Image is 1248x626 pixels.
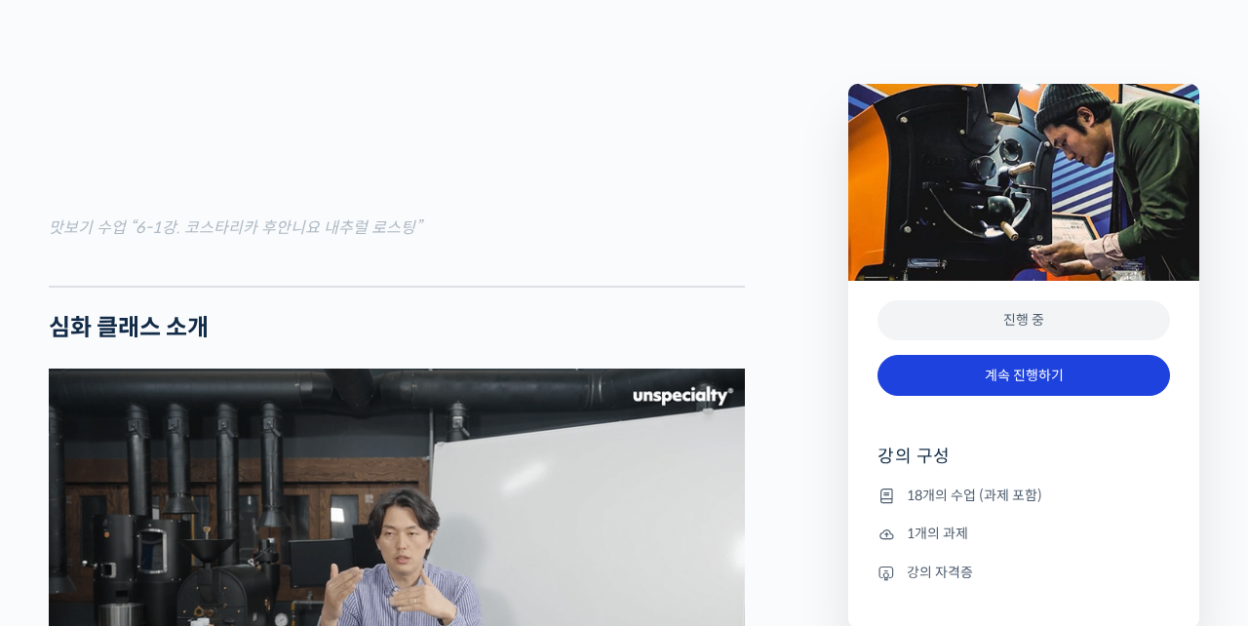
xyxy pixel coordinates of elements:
[877,523,1170,546] li: 1개의 과제
[877,484,1170,507] li: 18개의 수업 (과제 포함)
[178,494,202,510] span: 대화
[6,464,129,513] a: 홈
[877,300,1170,340] div: 진행 중
[877,445,1170,484] h4: 강의 구성
[877,355,1170,397] a: 계속 진행하기
[49,314,745,342] h2: 심화 클래스 소개
[301,493,325,509] span: 설정
[49,217,421,238] mark: 맛보기 수업 “6-1강. 코스타리카 후안니요 내추럴 로스팅”
[252,464,374,513] a: 설정
[61,493,73,509] span: 홈
[129,464,252,513] a: 대화
[877,561,1170,584] li: 강의 자격증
